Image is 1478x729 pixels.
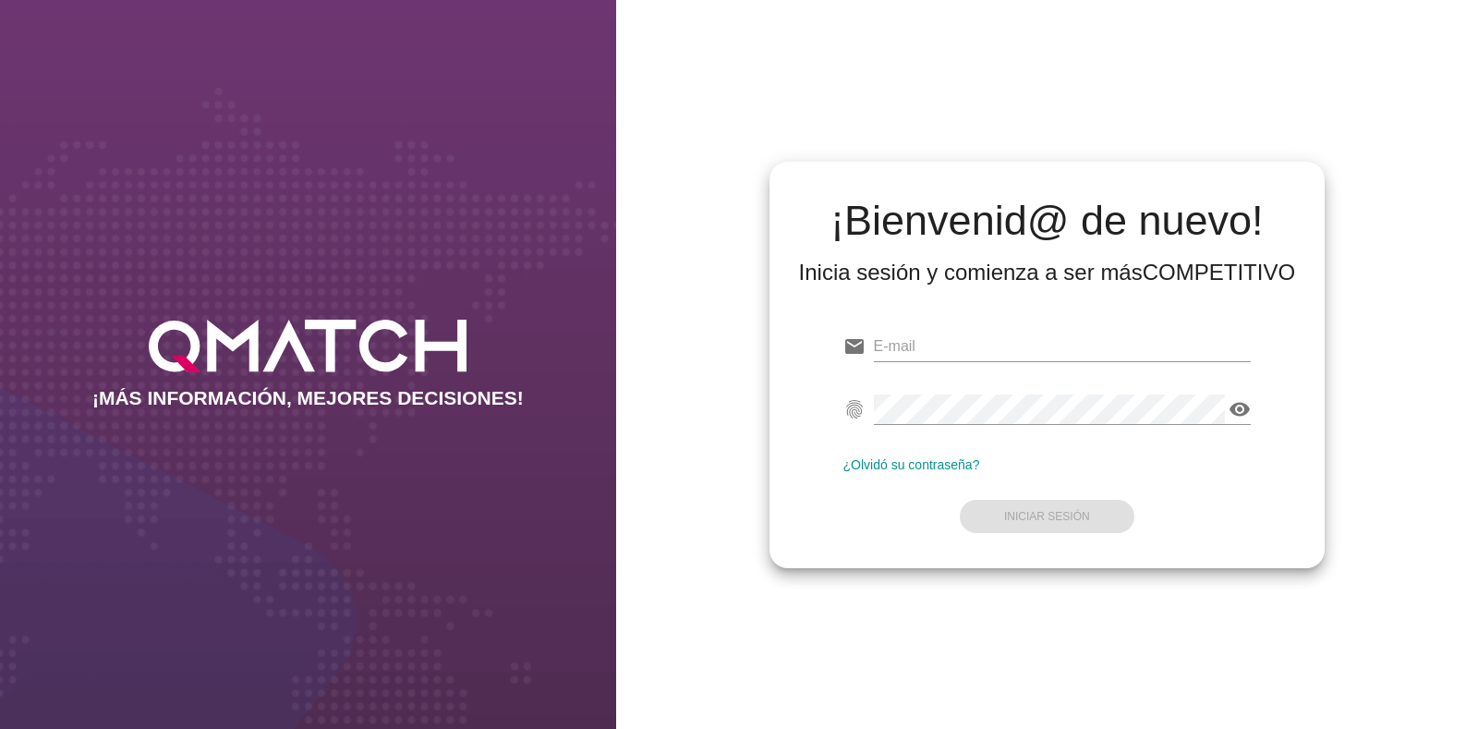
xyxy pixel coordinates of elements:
a: ¿Olvidó su contraseña? [843,457,980,472]
div: Inicia sesión y comienza a ser más [799,258,1296,287]
strong: COMPETITIVO [1143,260,1295,285]
i: fingerprint [843,398,866,420]
h2: ¡Bienvenid@ de nuevo! [799,199,1296,243]
i: email [843,335,866,358]
i: visibility [1229,398,1251,420]
input: E-mail [874,332,1252,361]
h2: ¡MÁS INFORMACIÓN, MEJORES DECISIONES! [92,387,524,409]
